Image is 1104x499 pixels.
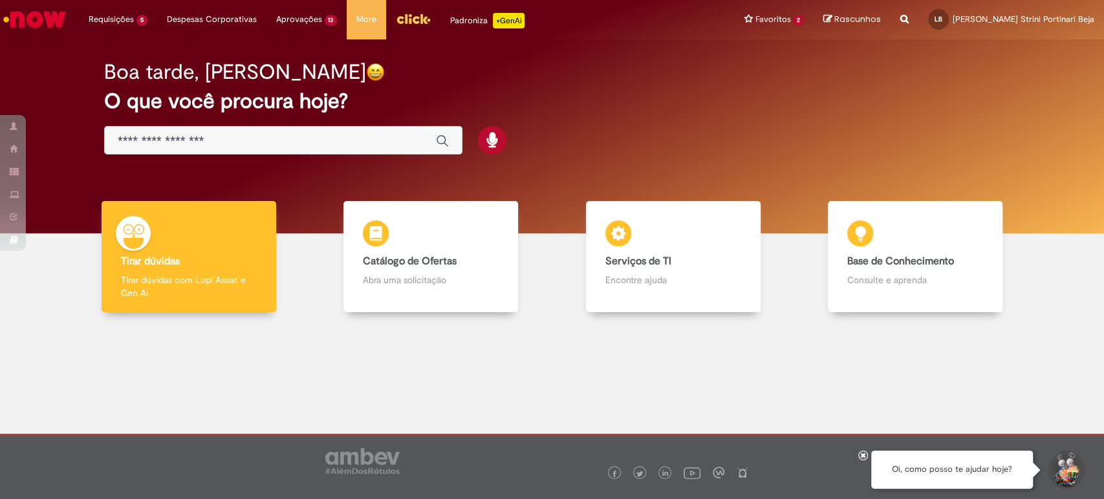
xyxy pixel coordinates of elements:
div: Oi, como posso te ajudar hoje? [871,451,1033,489]
span: 5 [136,15,147,26]
a: Serviços de TI Encontre ajuda [552,201,794,313]
span: Rascunhos [834,13,881,25]
img: logo_footer_twitter.png [636,471,643,477]
a: Catálogo de Ofertas Abra uma solicitação [310,201,552,313]
img: happy-face.png [366,63,385,81]
img: ServiceNow [1,6,68,32]
p: +GenAi [493,13,525,28]
b: Tirar dúvidas [121,255,180,268]
img: logo_footer_workplace.png [713,467,724,478]
img: logo_footer_ambev_rotulo_gray.png [325,448,400,474]
img: logo_footer_linkedin.png [662,470,669,478]
div: Padroniza [450,13,525,28]
b: Serviços de TI [605,255,671,268]
span: 13 [325,15,338,26]
h2: O que você procura hoje? [104,90,1000,112]
p: Consulte e aprenda [847,273,983,286]
h2: Boa tarde, [PERSON_NAME] [104,61,366,83]
span: Aprovações [276,13,322,26]
span: [PERSON_NAME] Strini Portinari Beja [953,14,1094,25]
button: Iniciar Conversa de Suporte [1046,451,1085,489]
img: logo_footer_naosei.png [737,467,748,478]
span: Requisições [89,13,134,26]
img: logo_footer_facebook.png [611,471,618,477]
p: Encontre ajuda [605,273,741,286]
p: Abra uma solicitação [363,273,499,286]
p: Tirar dúvidas com Lupi Assist e Gen Ai [121,273,257,299]
span: More [356,13,376,26]
img: click_logo_yellow_360x200.png [396,9,431,28]
a: Rascunhos [823,14,881,26]
b: Base de Conhecimento [847,255,954,268]
img: logo_footer_youtube.png [684,464,700,481]
span: Despesas Corporativas [167,13,257,26]
span: LB [935,15,942,23]
a: Tirar dúvidas Tirar dúvidas com Lupi Assist e Gen Ai [68,201,310,313]
a: Base de Conhecimento Consulte e aprenda [794,201,1036,313]
span: Favoritos [755,13,790,26]
span: 2 [793,15,804,26]
b: Catálogo de Ofertas [363,255,457,268]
